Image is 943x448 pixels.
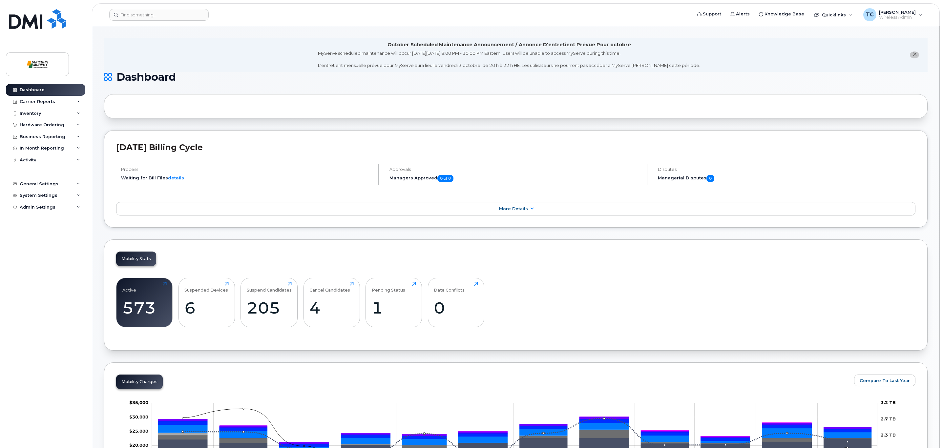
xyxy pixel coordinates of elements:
span: More Details [499,206,528,211]
g: $0 [129,400,148,405]
div: 573 [122,298,167,317]
tspan: $20,000 [129,443,148,448]
a: Pending Status1 [372,282,416,324]
div: Pending Status [372,282,405,293]
h4: Disputes [658,167,915,172]
li: Waiting for Bill Files [121,175,373,181]
h4: Approvals [389,167,641,172]
g: $0 [129,414,148,419]
tspan: 3.2 TB [881,400,896,405]
span: Compare To Last Year [860,377,910,384]
span: Dashboard [116,72,176,82]
a: Suspended Devices6 [184,282,229,324]
h5: Managers Approved [389,175,641,182]
div: Suspended Devices [184,282,228,293]
a: Suspend Candidates205 [247,282,292,324]
button: close notification [910,51,919,58]
span: 0 of 0 [437,175,453,182]
div: 6 [184,298,229,317]
div: 205 [247,298,292,317]
a: Data Conflicts0 [434,282,478,324]
g: $0 [129,443,148,448]
tspan: $25,000 [129,428,148,434]
a: Active573 [122,282,167,324]
div: MyServe scheduled maintenance will occur [DATE][DATE] 8:00 PM - 10:00 PM Eastern. Users will be u... [318,50,700,69]
div: Active [122,282,136,293]
h5: Managerial Disputes [658,175,915,182]
button: Compare To Last Year [854,375,915,386]
tspan: 2.3 TB [881,433,896,438]
div: 0 [434,298,478,317]
div: Data Conflicts [434,282,465,293]
a: details [168,175,184,180]
div: Suspend Candidates [247,282,292,293]
div: Cancel Candidates [309,282,350,293]
h2: [DATE] Billing Cycle [116,142,915,152]
h4: Process [121,167,373,172]
div: 4 [309,298,354,317]
tspan: $35,000 [129,400,148,405]
a: Cancel Candidates4 [309,282,354,324]
tspan: $30,000 [129,414,148,419]
div: October Scheduled Maintenance Announcement / Annonce D'entretient Prévue Pour octobre [388,41,631,48]
tspan: 2.7 TB [881,416,896,421]
g: $0 [129,428,148,434]
div: 1 [372,298,416,317]
span: 0 [706,175,714,182]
